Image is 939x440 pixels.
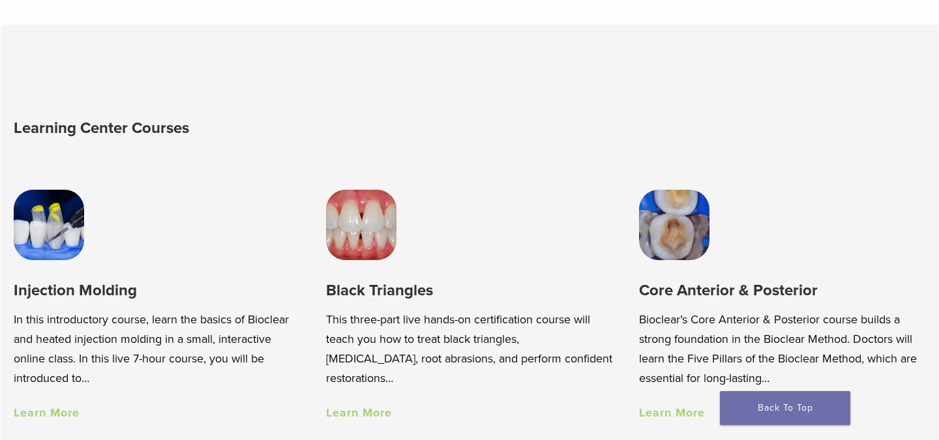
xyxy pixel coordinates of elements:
[639,280,926,301] h3: Core Anterior & Posterior
[14,405,80,420] a: Learn More
[639,310,926,388] p: Bioclear’s Core Anterior & Posterior course builds a strong foundation in the Bioclear Method. Do...
[14,280,301,301] h3: Injection Molding
[14,310,301,388] p: In this introductory course, learn the basics of Bioclear and heated injection molding in a small...
[326,280,613,301] h3: Black Triangles
[326,310,613,388] p: This three-part live hands-on certification course will teach you how to treat black triangles, [...
[639,405,705,420] a: Learn More
[14,113,486,144] h2: Learning Center Courses
[326,405,392,420] a: Learn More
[720,391,850,425] a: Back To Top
